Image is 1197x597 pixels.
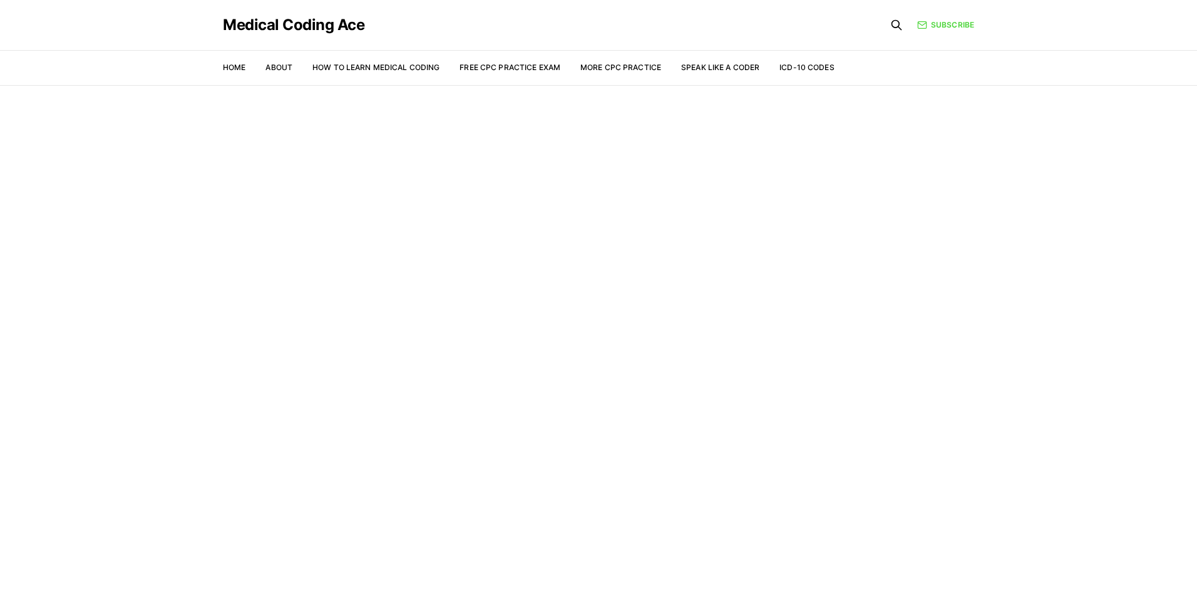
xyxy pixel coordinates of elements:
[779,63,834,72] a: ICD-10 Codes
[917,19,974,31] a: Subscribe
[681,63,759,72] a: Speak Like a Coder
[265,63,292,72] a: About
[580,63,661,72] a: More CPC Practice
[312,63,439,72] a: How to Learn Medical Coding
[223,18,364,33] a: Medical Coding Ace
[460,63,560,72] a: Free CPC Practice Exam
[223,63,245,72] a: Home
